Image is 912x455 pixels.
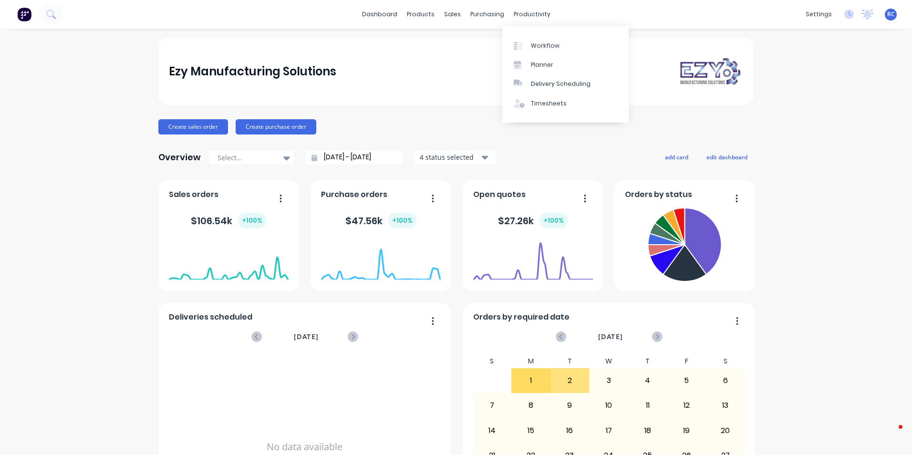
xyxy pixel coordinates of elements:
div: 4 status selected [420,152,480,162]
iframe: Intercom live chat [880,423,902,445]
div: 19 [667,419,705,443]
div: products [402,7,439,21]
div: 7 [473,393,511,417]
div: 3 [590,369,628,393]
div: + 100 % [539,213,568,228]
button: 4 status selected [415,150,496,165]
div: 13 [706,393,745,417]
div: 1 [512,369,550,393]
button: add card [659,151,694,163]
img: Ezy Manufacturing Solutions [676,56,743,87]
div: 10 [590,393,628,417]
span: [DATE] [294,331,319,342]
div: T [628,354,667,368]
img: Factory [17,7,31,21]
div: 2 [551,369,589,393]
span: Orders by status [625,189,692,200]
div: 14 [473,419,511,443]
div: 18 [629,419,667,443]
div: S [706,354,745,368]
span: [DATE] [598,331,623,342]
div: sales [439,7,466,21]
a: Planner [502,55,629,74]
div: 9 [551,393,589,417]
div: F [667,354,706,368]
div: settings [801,7,837,21]
div: productivity [509,7,555,21]
div: purchasing [466,7,509,21]
a: Delivery Scheduling [502,74,629,93]
div: 4 [629,369,667,393]
div: 17 [590,419,628,443]
div: Ezy Manufacturing Solutions [169,62,336,81]
div: + 100 % [238,213,266,228]
div: Timesheets [531,99,567,108]
div: 6 [706,369,745,393]
div: 12 [667,393,705,417]
div: 8 [512,393,550,417]
a: dashboard [357,7,402,21]
span: Orders by required date [473,311,570,323]
div: 5 [667,369,705,393]
div: Overview [158,148,201,167]
span: RC [887,10,895,19]
div: 11 [629,393,667,417]
a: Timesheets [502,94,629,113]
div: 16 [551,419,589,443]
div: 15 [512,419,550,443]
div: + 100 % [388,213,416,228]
div: W [589,354,628,368]
button: Create purchase order [236,119,316,134]
a: Workflow [502,36,629,55]
div: T [550,354,590,368]
button: Create sales order [158,119,228,134]
span: Open quotes [473,189,526,200]
span: Sales orders [169,189,218,200]
div: M [511,354,550,368]
div: Delivery Scheduling [531,80,591,88]
div: Workflow [531,41,560,50]
div: 20 [706,419,745,443]
div: $ 106.54k [191,213,266,228]
div: $ 27.26k [498,213,568,228]
div: Planner [531,61,553,69]
span: Purchase orders [321,189,387,200]
div: S [473,354,512,368]
div: $ 47.56k [345,213,416,228]
button: edit dashboard [700,151,754,163]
